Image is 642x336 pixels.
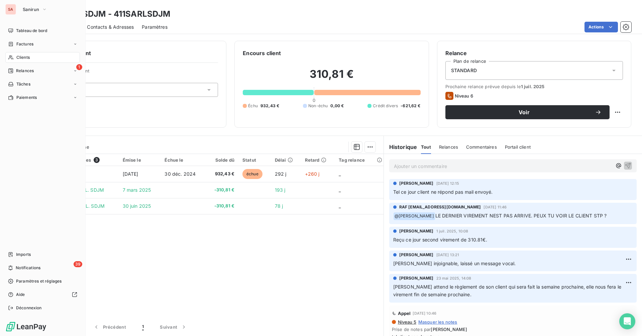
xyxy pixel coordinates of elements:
[398,311,411,316] span: Appel
[16,278,62,284] span: Paramètres et réglages
[413,311,436,315] span: [DATE] 10:46
[399,275,434,281] span: [PERSON_NAME]
[74,261,82,267] span: 39
[242,157,267,163] div: Statut
[16,54,30,60] span: Clients
[445,84,623,89] span: Prochaine relance prévue depuis le
[275,203,283,209] span: 78 j
[305,171,320,177] span: +260 j
[123,203,151,209] span: 30 juin 2025
[275,157,297,163] div: Délai
[330,103,344,109] span: 0,00 €
[418,319,457,325] span: Masquer les notes
[455,93,473,99] span: Niveau 6
[275,171,287,177] span: 292 j
[445,105,610,119] button: Voir
[451,67,477,74] span: STANDARD
[5,321,47,332] img: Logo LeanPay
[210,157,234,163] div: Solde dû
[373,103,398,109] span: Crédit divers
[339,187,341,193] span: _
[152,320,195,334] button: Suivant
[394,212,435,220] span: @ [PERSON_NAME]
[210,203,234,209] span: -310,81 €
[339,203,341,209] span: _
[94,157,100,163] span: 3
[401,103,420,109] span: -621,62 €
[453,110,595,115] span: Voir
[399,180,434,186] span: [PERSON_NAME]
[243,67,420,88] h2: 310,81 €
[466,144,497,150] span: Commentaires
[392,327,634,332] span: Prise de notes par
[313,98,315,103] span: 0
[16,41,33,47] span: Factures
[435,213,607,218] span: LE DERNIER VIREMENT NEST PAS ARRIVE. PEUX TU VOIR LE CLIENT STP ?
[436,181,459,185] span: [DATE] 12:15
[439,144,458,150] span: Relances
[123,157,157,163] div: Émise le
[16,95,37,101] span: Paiements
[275,187,286,193] span: 193 j
[165,171,196,177] span: 30 déc. 2024
[242,169,262,179] span: échue
[210,171,234,177] span: 932,43 €
[393,189,493,195] span: Tel ce jour client ne répond pas mail envoyé.
[393,261,516,266] span: [PERSON_NAME] injoignable, laissé un message vocal.
[384,143,417,151] h6: Historique
[397,319,416,325] span: Niveau 5
[85,320,134,334] button: Précédent
[23,7,39,12] span: Sanirun
[76,64,82,70] span: 1
[16,292,25,298] span: Aide
[134,320,152,334] button: 1
[243,49,281,57] h6: Encours client
[445,49,623,57] h6: Relance
[393,284,623,297] span: [PERSON_NAME] attend le règlement de son client qui sera fait la semaine prochaine, elle nous fer...
[305,157,331,163] div: Retard
[393,237,487,242] span: Reçu ce jour second virement de 310.81€.
[521,84,545,89] span: 1 juil. 2025
[399,228,434,234] span: [PERSON_NAME]
[54,68,218,77] span: Propriétés Client
[436,253,459,257] span: [DATE] 13:21
[436,229,468,233] span: 1 juil. 2025, 10:08
[16,68,34,74] span: Relances
[399,252,434,258] span: [PERSON_NAME]
[505,144,531,150] span: Portail client
[399,204,481,210] span: RAF [EMAIL_ADDRESS][DOMAIN_NAME]
[142,24,168,30] span: Paramètres
[421,144,431,150] span: Tout
[87,24,134,30] span: Contacts & Adresses
[16,305,42,311] span: Déconnexion
[619,313,635,329] div: Open Intercom Messenger
[16,265,40,271] span: Notifications
[584,22,618,32] button: Actions
[123,171,138,177] span: [DATE]
[40,49,218,57] h6: Informations client
[16,28,47,34] span: Tableau de bord
[339,171,341,177] span: _
[165,157,202,163] div: Échue le
[484,205,507,209] span: [DATE] 11:46
[308,103,328,109] span: Non-échu
[59,8,170,20] h3: SARL SDJM - 411SARLSDJM
[431,327,467,332] span: [PERSON_NAME]
[142,324,144,330] span: 1
[339,157,379,163] div: Tag relance
[210,187,234,193] span: -310,81 €
[260,103,279,109] span: 932,43 €
[5,4,16,15] div: SA
[248,103,258,109] span: Échu
[16,81,30,87] span: Tâches
[436,276,471,280] span: 23 mai 2025, 14:08
[16,251,31,258] span: Imports
[5,289,80,300] a: Aide
[123,187,151,193] span: 7 mars 2025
